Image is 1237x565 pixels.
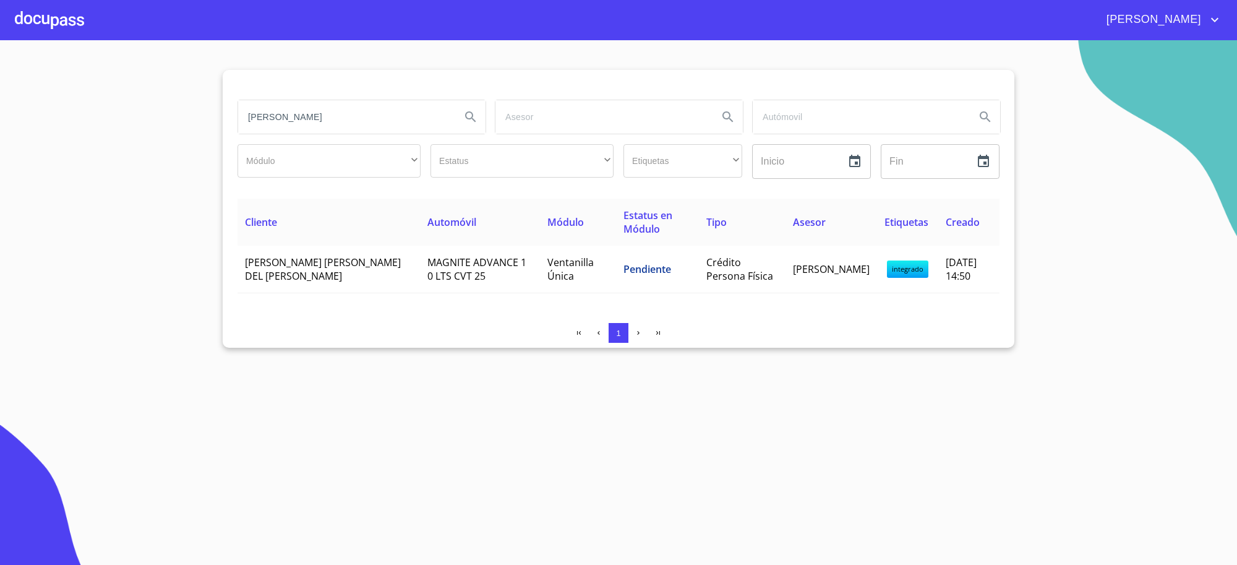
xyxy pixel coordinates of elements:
span: [PERSON_NAME] [1097,10,1207,30]
span: Módulo [547,215,584,229]
button: 1 [609,323,628,343]
span: Ventanilla Única [547,256,594,283]
button: account of current user [1097,10,1222,30]
input: search [238,100,451,134]
input: search [495,100,708,134]
span: Estatus en Módulo [623,209,672,236]
span: Etiquetas [884,215,928,229]
span: Asesor [793,215,826,229]
span: Creado [946,215,980,229]
span: integrado [887,261,928,278]
span: MAGNITE ADVANCE 1 0 LTS CVT 25 [427,256,526,283]
span: Pendiente [623,262,671,276]
span: [DATE] 14:50 [946,256,977,283]
span: Automóvil [427,215,476,229]
span: Tipo [706,215,727,229]
button: Search [970,102,1000,132]
input: search [753,100,965,134]
div: ​ [238,144,421,178]
button: Search [713,102,743,132]
span: Cliente [245,215,277,229]
div: ​ [430,144,614,178]
span: Crédito Persona Física [706,256,773,283]
span: 1 [616,329,620,338]
button: Search [456,102,486,132]
span: [PERSON_NAME] [PERSON_NAME] DEL [PERSON_NAME] [245,256,401,283]
div: ​ [623,144,742,178]
span: [PERSON_NAME] [793,262,870,276]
